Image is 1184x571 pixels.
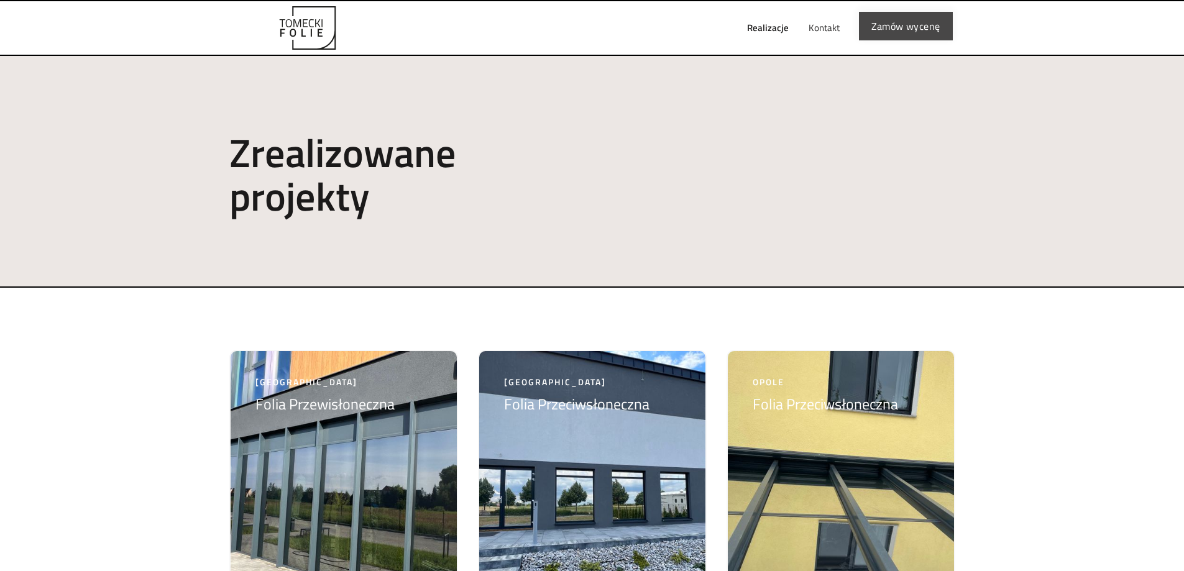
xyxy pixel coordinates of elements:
a: Zamów wycenę [859,12,953,40]
h5: Folia Przewisłoneczna [255,395,395,413]
a: [GEOGRAPHIC_DATA]Folia Przewisłoneczna [255,376,395,419]
h2: Zrealizowane projekty [229,130,602,218]
a: OpoleFolia Przeciwsłoneczna [753,376,898,419]
a: Realizacje [737,8,799,48]
div: [GEOGRAPHIC_DATA] [255,376,395,388]
div: [GEOGRAPHIC_DATA] [504,376,649,388]
h5: Folia Przeciwsłoneczna [504,395,649,413]
div: Opole [753,376,898,388]
a: Kontakt [799,8,850,48]
a: [GEOGRAPHIC_DATA]Folia Przeciwsłoneczna [504,376,649,419]
h5: Folia Przeciwsłoneczna [753,395,898,413]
